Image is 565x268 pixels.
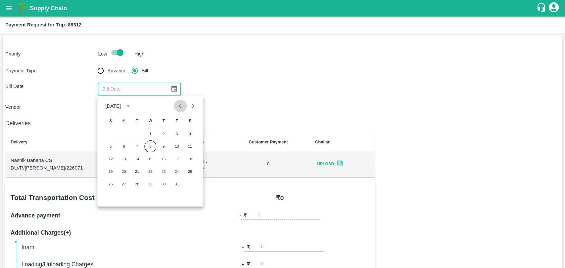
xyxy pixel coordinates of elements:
b: Challan [315,139,331,144]
p: ₹ [244,212,247,219]
button: 9 [158,140,169,152]
b: Supply Chain [30,5,67,12]
p: Low [98,50,107,57]
button: open drawer [1,1,17,16]
span: Wednesday [144,114,156,127]
button: 23 [158,166,169,177]
p: Priority [5,50,96,57]
b: Delivery [11,139,27,144]
h6: Deliveries [5,119,375,128]
button: 26 [105,178,117,190]
button: 29 [144,178,156,190]
p: 0 Unit [195,157,221,165]
span: Friday [171,114,183,127]
span: Advance [107,67,126,74]
input: Bill Date [98,83,165,95]
div: account of current user [548,1,560,15]
button: calendar view is open, switch to year view [123,101,133,111]
button: 22 [144,166,156,177]
span: Bill [142,67,148,74]
input: 0 [258,211,320,220]
b: + [241,244,244,251]
p: Payment Type [5,67,98,74]
span: Thursday [158,114,169,127]
td: 0 [227,151,310,177]
p: Vendor [5,103,98,111]
button: 3 [171,128,183,140]
button: 10 [171,140,183,152]
b: Advance payment [11,212,60,219]
p: ₹ [247,261,250,268]
a: Supply Chain [30,4,536,13]
button: 12 [105,153,117,165]
b: ₹ 0 [276,194,284,202]
button: Previous month [174,100,187,112]
p: DLVR/[PERSON_NAME]/226071 [11,164,138,172]
span: Upload [315,159,336,169]
input: 0 [261,243,324,251]
button: 14 [131,153,143,165]
button: 28 [131,178,143,190]
button: 5 [105,140,117,152]
button: 20 [118,166,130,177]
span: Monday [118,114,130,127]
button: 18 [184,153,196,165]
button: 4 [184,128,196,140]
div: [DATE] [105,102,121,110]
p: Nashik Banana CS [11,157,138,164]
div: customer-support [536,2,548,14]
button: Choose date [168,83,180,95]
button: 16 [158,153,169,165]
button: Next month [187,100,199,112]
button: 21 [131,166,143,177]
button: 13 [118,153,130,165]
button: 17 [171,153,183,165]
span: Sunday [105,114,117,127]
span: Tuesday [131,114,143,127]
button: 27 [118,178,130,190]
h6: Inam [22,243,196,252]
b: Total Transportation Cost [11,194,95,201]
p: ₹ [247,244,250,251]
button: 25 [184,166,196,177]
p: High [134,50,145,57]
button: 1 [144,128,156,140]
button: 19 [105,166,117,177]
button: 30 [158,178,169,190]
button: 2 [158,128,169,140]
button: 7 [131,140,143,152]
b: + [241,261,244,268]
span: Saturday [184,114,196,127]
button: 6 [118,140,130,152]
img: logo [17,2,30,15]
button: 8 [144,140,156,152]
b: Additional Charges(+) [11,229,71,236]
b: Payment Request for Trip: 88312 [5,22,81,27]
button: 31 [171,178,183,190]
b: - [239,212,241,219]
b: Customer Payment [249,139,288,144]
button: 24 [171,166,183,177]
button: 11 [184,140,196,152]
button: 15 [144,153,156,165]
p: Bill Date [5,83,98,90]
